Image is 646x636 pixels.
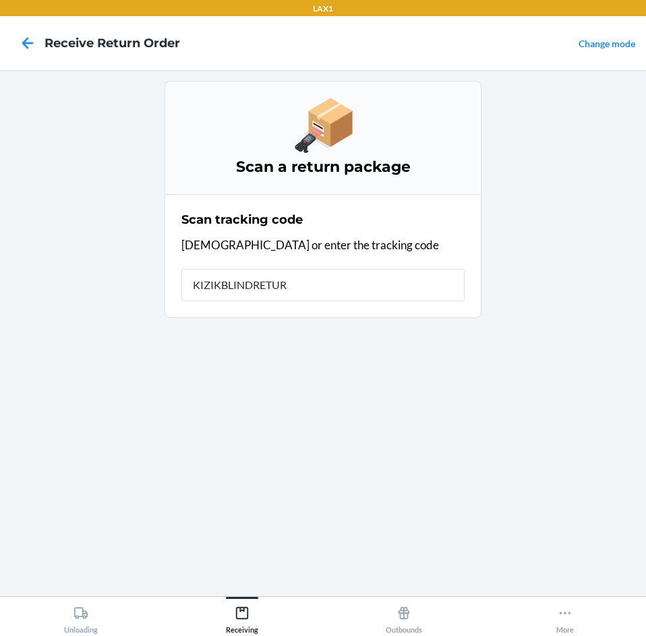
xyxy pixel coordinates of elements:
p: LAX1 [313,3,333,15]
div: Outbounds [386,600,422,634]
h4: Receive Return Order [45,34,180,52]
div: More [556,600,574,634]
div: Receiving [226,600,258,634]
button: Receiving [162,597,324,634]
div: Unloading [64,600,98,634]
input: Tracking code [181,269,465,301]
p: [DEMOGRAPHIC_DATA] or enter the tracking code [181,236,465,254]
a: Change mode [579,38,635,49]
h3: Scan a return package [181,156,465,178]
h2: Scan tracking code [181,211,303,228]
button: Outbounds [323,597,485,634]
